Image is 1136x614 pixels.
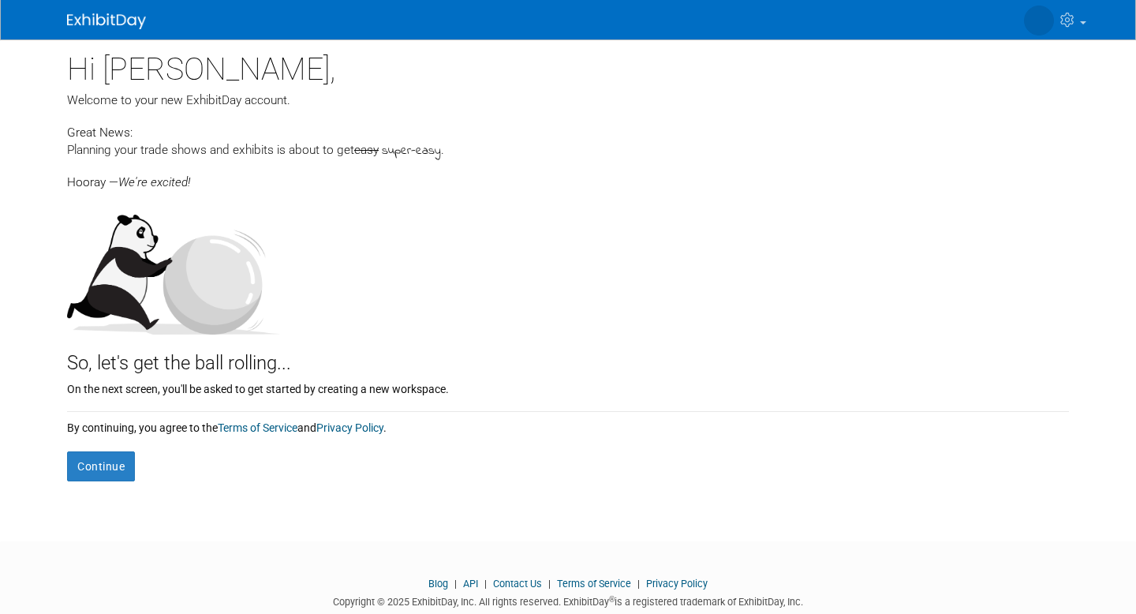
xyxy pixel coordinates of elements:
[67,39,1069,92] div: Hi [PERSON_NAME],
[67,199,280,335] img: Let's get the ball rolling
[67,335,1069,377] div: So, let's get the ball rolling...
[67,377,1069,397] div: On the next screen, you'll be asked to get started by creating a new workspace.
[544,578,555,590] span: |
[428,578,448,590] a: Blog
[67,451,135,481] button: Continue
[609,595,615,604] sup: ®
[67,13,146,29] img: ExhibitDay
[67,160,1069,191] div: Hooray —
[450,578,461,590] span: |
[316,421,383,434] a: Privacy Policy
[354,143,379,157] span: easy
[67,123,1069,141] div: Great News:
[218,421,297,434] a: Terms of Service
[633,578,644,590] span: |
[480,578,491,590] span: |
[67,141,1069,160] div: Planning your trade shows and exhibits is about to get .
[67,92,1069,109] div: Welcome to your new ExhibitDay account.
[493,578,542,590] a: Contact Us
[67,412,1069,436] div: By continuing, you agree to the and .
[1024,6,1054,36] img: Molly Cesar
[463,578,478,590] a: API
[382,142,441,160] span: super-easy
[557,578,631,590] a: Terms of Service
[646,578,708,590] a: Privacy Policy
[118,175,190,189] span: We're excited!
